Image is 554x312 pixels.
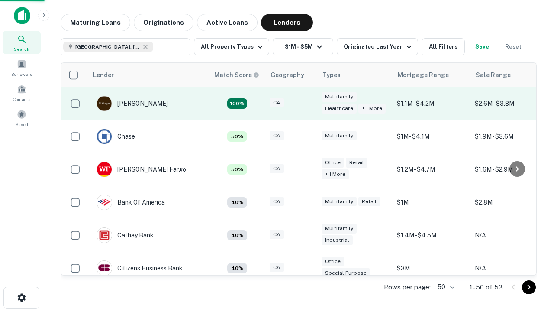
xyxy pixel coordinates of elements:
[270,230,284,240] div: CA
[470,63,548,87] th: Sale Range
[470,282,503,292] p: 1–50 of 53
[97,96,112,111] img: picture
[322,104,357,114] div: Healthcare
[227,98,247,109] div: Matching Properties: 18, hasApolloMatch: undefined
[13,96,30,103] span: Contacts
[3,106,41,130] a: Saved
[197,14,258,31] button: Active Loans
[470,252,548,285] td: N/A
[3,31,41,54] a: Search
[322,158,344,168] div: Office
[97,195,112,210] img: picture
[393,153,470,186] td: $1.2M - $4.7M
[270,197,284,207] div: CA
[470,153,548,186] td: $1.6M - $2.9M
[344,42,414,52] div: Originated Last Year
[194,38,269,55] button: All Property Types
[93,70,114,80] div: Lender
[322,268,370,278] div: Special Purpose
[134,14,193,31] button: Originations
[227,197,247,208] div: Matching Properties: 4, hasApolloMatch: undefined
[470,219,548,252] td: N/A
[270,98,284,108] div: CA
[422,38,465,55] button: All Filters
[97,228,112,243] img: picture
[470,120,548,153] td: $1.9M - $3.6M
[393,87,470,120] td: $1.1M - $4.2M
[273,38,333,55] button: $1M - $5M
[393,252,470,285] td: $3M
[322,235,353,245] div: Industrial
[322,169,349,179] div: + 1 more
[14,7,30,24] img: capitalize-icon.png
[393,186,470,219] td: $1M
[97,129,112,144] img: picture
[522,280,536,294] button: Go to next page
[358,104,386,114] div: + 1 more
[261,14,313,31] button: Lenders
[97,162,112,177] img: picture
[97,260,183,276] div: Citizens Business Bank
[227,263,247,273] div: Matching Properties: 4, hasApolloMatch: undefined
[322,257,344,266] div: Office
[384,282,431,292] p: Rows per page:
[11,71,32,78] span: Borrowers
[271,70,304,80] div: Geography
[476,70,511,80] div: Sale Range
[3,56,41,79] a: Borrowers
[14,45,29,52] span: Search
[75,43,140,51] span: [GEOGRAPHIC_DATA], [GEOGRAPHIC_DATA], [GEOGRAPHIC_DATA]
[322,70,341,80] div: Types
[393,63,470,87] th: Mortgage Range
[434,281,456,293] div: 50
[97,129,135,144] div: Chase
[317,63,393,87] th: Types
[97,96,168,111] div: [PERSON_NAME]
[270,131,284,141] div: CA
[470,87,548,120] td: $2.6M - $3.8M
[214,70,259,80] div: Capitalize uses an advanced AI algorithm to match your search with the best lender. The match sco...
[214,70,258,80] h6: Match Score
[470,186,548,219] td: $2.8M
[97,162,186,177] div: [PERSON_NAME] Fargo
[499,38,527,55] button: Reset
[337,38,418,55] button: Originated Last Year
[209,63,265,87] th: Capitalize uses an advanced AI algorithm to match your search with the best lender. The match sco...
[227,230,247,240] div: Matching Properties: 4, hasApolloMatch: undefined
[511,215,554,257] iframe: Chat Widget
[88,63,209,87] th: Lender
[322,92,357,102] div: Multifamily
[227,131,247,142] div: Matching Properties: 5, hasApolloMatch: undefined
[265,63,317,87] th: Geography
[61,14,130,31] button: Maturing Loans
[393,219,470,252] td: $1.4M - $4.5M
[97,195,165,210] div: Bank Of America
[322,131,357,141] div: Multifamily
[346,158,367,168] div: Retail
[270,263,284,273] div: CA
[393,120,470,153] td: $1M - $4.1M
[3,81,41,104] a: Contacts
[468,38,496,55] button: Save your search to get updates of matches that match your search criteria.
[358,197,380,207] div: Retail
[227,164,247,175] div: Matching Properties: 5, hasApolloMatch: undefined
[97,227,154,243] div: Cathay Bank
[322,224,357,234] div: Multifamily
[398,70,449,80] div: Mortgage Range
[322,197,357,207] div: Multifamily
[16,121,28,128] span: Saved
[97,261,112,276] img: picture
[270,164,284,174] div: CA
